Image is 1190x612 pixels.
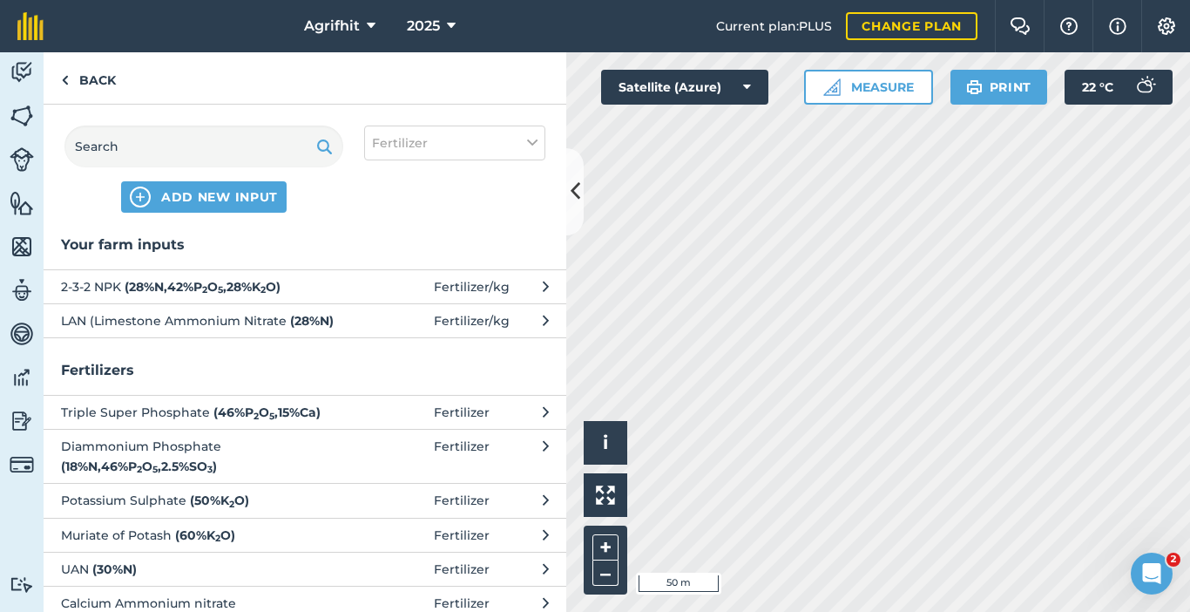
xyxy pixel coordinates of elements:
h3: Your farm inputs [44,234,566,256]
span: 2025 [407,16,440,37]
button: Print [950,70,1048,105]
span: Fertilizer / kg [434,311,510,330]
strong: ( 18 % N , 46 % P O , 2.5 % SO ) [61,459,217,474]
sub: 5 [218,284,223,296]
sub: 2 [229,499,234,510]
button: Diammonium Phosphate (18%N,46%P2O5,2.5%SO3)Fertilizer [44,429,566,483]
img: A question mark icon [1058,17,1079,35]
strong: ( 28 % N ) [290,313,334,329]
span: Triple Super Phosphate [61,403,346,422]
button: Fertilizer [364,126,545,160]
strong: ( 28 % N , 42 % P O , 28 % K O ) [125,279,281,295]
button: ADD NEW INPUT [121,181,287,213]
button: Potassium Sulphate (50%K2O)Fertilizer [44,483,566,517]
img: svg+xml;base64,PD94bWwgdmVyc2lvbj0iMS4wIiBlbmNvZGluZz0idXRmLTgiPz4KPCEtLSBHZW5lcmF0b3I6IEFkb2JlIE... [1127,70,1162,105]
img: svg+xml;base64,PHN2ZyB4bWxucz0iaHR0cDovL3d3dy53My5vcmcvMjAwMC9zdmciIHdpZHRoPSI1NiIgaGVpZ2h0PSI2MC... [10,103,34,129]
img: svg+xml;base64,PHN2ZyB4bWxucz0iaHR0cDovL3d3dy53My5vcmcvMjAwMC9zdmciIHdpZHRoPSIxOSIgaGVpZ2h0PSIyNC... [316,136,333,157]
span: Current plan : PLUS [716,17,832,36]
img: svg+xml;base64,PD94bWwgdmVyc2lvbj0iMS4wIiBlbmNvZGluZz0idXRmLTgiPz4KPCEtLSBHZW5lcmF0b3I6IEFkb2JlIE... [10,408,34,434]
button: + [592,534,619,561]
img: Two speech bubbles overlapping with the left bubble in the forefront [1010,17,1031,35]
img: svg+xml;base64,PHN2ZyB4bWxucz0iaHR0cDovL3d3dy53My5vcmcvMjAwMC9zdmciIHdpZHRoPSI5IiBoZWlnaHQ9IjI0Ii... [61,70,69,91]
span: 2 [1166,553,1180,567]
strong: ( 50 % K O ) [190,493,249,508]
sub: 2 [215,533,220,544]
button: Measure [804,70,933,105]
input: Search [64,126,343,167]
button: – [592,561,619,586]
span: Potassium Sulphate [61,491,346,510]
button: UAN (30%N)Fertilizer [44,552,566,586]
span: UAN [61,560,346,579]
sub: 2 [202,284,207,296]
h3: Fertilizers [44,359,566,382]
button: i [584,421,627,465]
img: svg+xml;base64,PD94bWwgdmVyc2lvbj0iMS4wIiBlbmNvZGluZz0idXRmLTgiPz4KPCEtLSBHZW5lcmF0b3I6IEFkb2JlIE... [10,576,34,593]
img: Four arrows, one pointing top left, one top right, one bottom right and the last bottom left [596,486,615,505]
span: Agrifhit [304,16,360,37]
img: A cog icon [1156,17,1177,35]
img: svg+xml;base64,PHN2ZyB4bWxucz0iaHR0cDovL3d3dy53My5vcmcvMjAwMC9zdmciIHdpZHRoPSI1NiIgaGVpZ2h0PSI2MC... [10,190,34,216]
a: Change plan [846,12,977,40]
sub: 5 [269,411,274,422]
img: svg+xml;base64,PD94bWwgdmVyc2lvbj0iMS4wIiBlbmNvZGluZz0idXRmLTgiPz4KPCEtLSBHZW5lcmF0b3I6IEFkb2JlIE... [10,147,34,172]
sub: 2 [254,411,259,422]
span: Diammonium Phosphate [61,437,346,476]
span: ADD NEW INPUT [161,188,278,206]
iframe: Intercom live chat [1131,553,1173,595]
span: i [603,432,608,453]
span: 22 ° C [1082,70,1113,105]
span: Muriate of Potash [61,526,346,545]
button: 2-3-2 NPK (28%N,42%P2O5,28%K2O)Fertilizer/kg [44,269,566,303]
sub: 5 [152,464,158,475]
img: svg+xml;base64,PD94bWwgdmVyc2lvbj0iMS4wIiBlbmNvZGluZz0idXRmLTgiPz4KPCEtLSBHZW5lcmF0b3I6IEFkb2JlIE... [10,277,34,303]
a: Back [44,52,133,104]
span: Fertilizer [372,133,428,153]
img: svg+xml;base64,PD94bWwgdmVyc2lvbj0iMS4wIiBlbmNvZGluZz0idXRmLTgiPz4KPCEtLSBHZW5lcmF0b3I6IEFkb2JlIE... [10,364,34,391]
img: svg+xml;base64,PHN2ZyB4bWxucz0iaHR0cDovL3d3dy53My5vcmcvMjAwMC9zdmciIHdpZHRoPSIxNCIgaGVpZ2h0PSIyNC... [130,187,151,207]
img: svg+xml;base64,PD94bWwgdmVyc2lvbj0iMS4wIiBlbmNvZGluZz0idXRmLTgiPz4KPCEtLSBHZW5lcmF0b3I6IEFkb2JlIE... [10,59,34,85]
button: Satellite (Azure) [601,70,768,105]
button: Triple Super Phosphate (46%P2O5,15%Ca)Fertilizer [44,395,566,429]
sub: 3 [207,464,213,475]
span: LAN (Limestone Ammonium Nitrate [61,311,346,330]
img: svg+xml;base64,PHN2ZyB4bWxucz0iaHR0cDovL3d3dy53My5vcmcvMjAwMC9zdmciIHdpZHRoPSIxNyIgaGVpZ2h0PSIxNy... [1109,16,1126,37]
img: svg+xml;base64,PHN2ZyB4bWxucz0iaHR0cDovL3d3dy53My5vcmcvMjAwMC9zdmciIHdpZHRoPSIxOSIgaGVpZ2h0PSIyNC... [966,77,983,98]
strong: ( 60 % K O ) [175,527,235,543]
img: Ruler icon [823,78,841,96]
strong: ( 46 % P O , 15 % Ca ) [213,405,321,420]
span: Fertilizer / kg [434,277,510,296]
strong: ( 30 % N ) [92,561,137,577]
sub: 2 [137,464,142,475]
img: svg+xml;base64,PD94bWwgdmVyc2lvbj0iMS4wIiBlbmNvZGluZz0idXRmLTgiPz4KPCEtLSBHZW5lcmF0b3I6IEFkb2JlIE... [10,452,34,477]
button: Muriate of Potash (60%K2O)Fertilizer [44,518,566,552]
img: svg+xml;base64,PD94bWwgdmVyc2lvbj0iMS4wIiBlbmNvZGluZz0idXRmLTgiPz4KPCEtLSBHZW5lcmF0b3I6IEFkb2JlIE... [10,321,34,347]
button: 22 °C [1065,70,1173,105]
img: svg+xml;base64,PHN2ZyB4bWxucz0iaHR0cDovL3d3dy53My5vcmcvMjAwMC9zdmciIHdpZHRoPSI1NiIgaGVpZ2h0PSI2MC... [10,234,34,260]
span: 2-3-2 NPK [61,277,346,296]
img: fieldmargin Logo [17,12,44,40]
sub: 2 [260,284,266,296]
button: LAN (Limestone Ammonium Nitrate (28%N)Fertilizer/kg [44,303,566,337]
